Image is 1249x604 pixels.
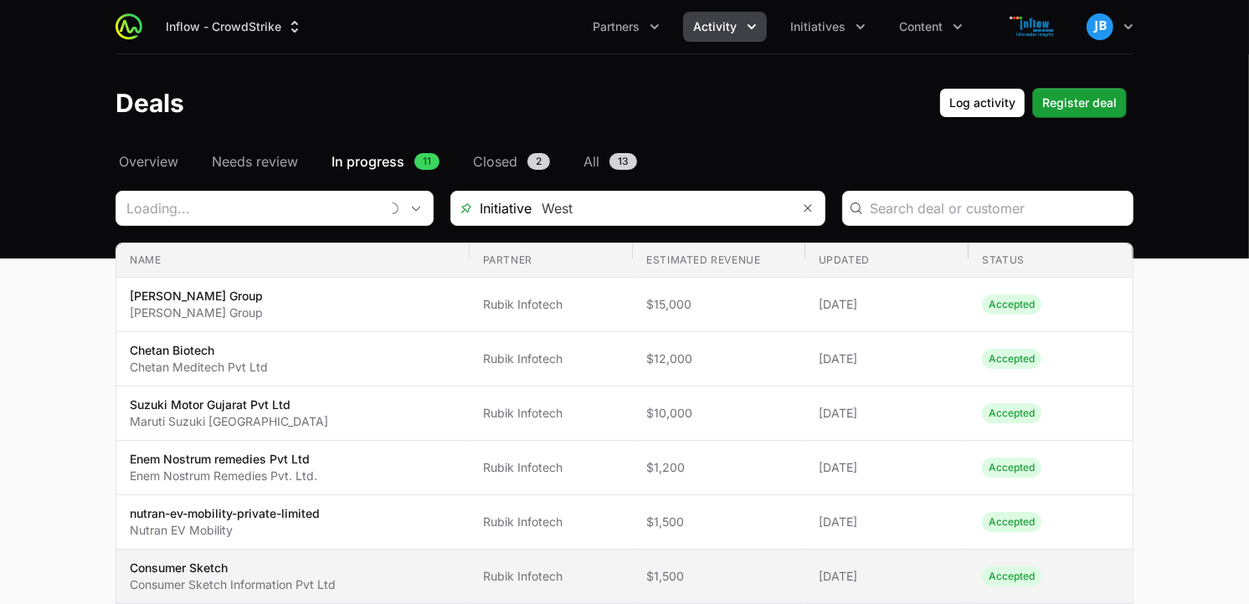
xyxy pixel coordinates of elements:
[212,151,298,171] span: Needs review
[583,151,599,171] span: All
[483,296,620,313] span: Rubik Infotech
[633,243,805,278] th: Estimated revenue
[780,12,876,42] button: Initiatives
[116,13,142,40] img: ActivitySource
[646,296,792,313] span: $15,000
[483,568,620,585] span: Rubik Infotech
[156,12,313,42] div: Supplier switch menu
[483,405,620,422] span: Rubik Infotech
[328,151,443,171] a: In progress11
[414,153,439,170] span: 11
[939,88,1025,118] button: Log activity
[156,12,313,42] button: Inflow - CrowdStrike
[819,514,956,530] span: [DATE]
[969,243,1133,278] th: Status
[130,505,320,522] p: nutran-ev-mobility-private-limited
[693,18,737,35] span: Activity
[532,192,791,225] input: Search initiatives
[451,198,532,218] span: Initiative
[646,568,792,585] span: $1,500
[142,12,973,42] div: Main navigation
[1032,88,1127,118] button: Register deal
[470,243,634,278] th: Partner
[819,405,956,422] span: [DATE]
[130,576,336,593] p: Consumer Sketch Information Pvt Ltd
[399,192,433,225] div: Open
[949,93,1015,113] span: Log activity
[939,88,1127,118] div: Primary actions
[646,351,792,367] span: $12,000
[130,342,268,359] p: Chetan Biotech
[790,18,846,35] span: Initiatives
[116,88,184,118] h1: Deals
[889,12,973,42] button: Content
[1087,13,1113,40] img: Jimish Bhavsar
[1042,93,1117,113] span: Register deal
[332,151,404,171] span: In progress
[473,151,517,171] span: Closed
[483,459,620,476] span: Rubik Infotech
[116,243,470,278] th: Name
[130,560,336,576] p: Consumer Sketch
[819,459,956,476] span: [DATE]
[130,413,328,430] p: Maruti Suzuki [GEOGRAPHIC_DATA]
[646,405,792,422] span: $10,000
[819,568,956,585] span: [DATE]
[483,514,620,530] span: Rubik Infotech
[791,192,825,225] button: Remove
[780,12,876,42] div: Initiatives menu
[116,151,1133,171] nav: Deals navigation
[483,351,620,367] span: Rubik Infotech
[130,522,320,539] p: Nutran EV Mobility
[609,153,637,170] span: 13
[899,18,943,35] span: Content
[116,151,182,171] a: Overview
[116,192,379,225] input: Loading...
[470,151,553,171] a: Closed2
[580,151,640,171] a: All13
[683,12,767,42] button: Activity
[993,10,1073,44] img: Inflow
[805,243,969,278] th: Updated
[683,12,767,42] div: Activity menu
[819,351,956,367] span: [DATE]
[819,296,956,313] span: [DATE]
[119,151,178,171] span: Overview
[583,12,670,42] button: Partners
[208,151,301,171] a: Needs review
[646,514,792,530] span: $1,500
[527,153,550,170] span: 2
[130,359,268,376] p: Chetan Meditech Pvt Ltd
[130,468,317,484] p: Enem Nostrum Remedies Pvt. Ltd.
[593,18,640,35] span: Partners
[130,305,263,321] p: [PERSON_NAME] Group
[870,198,1123,218] input: Search deal or customer
[646,459,792,476] span: $1,200
[583,12,670,42] div: Partners menu
[130,451,317,468] p: Enem Nostrum remedies Pvt Ltd
[130,288,263,305] p: [PERSON_NAME] Group
[130,397,328,413] p: Suzuki Motor Gujarat Pvt Ltd
[889,12,973,42] div: Content menu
